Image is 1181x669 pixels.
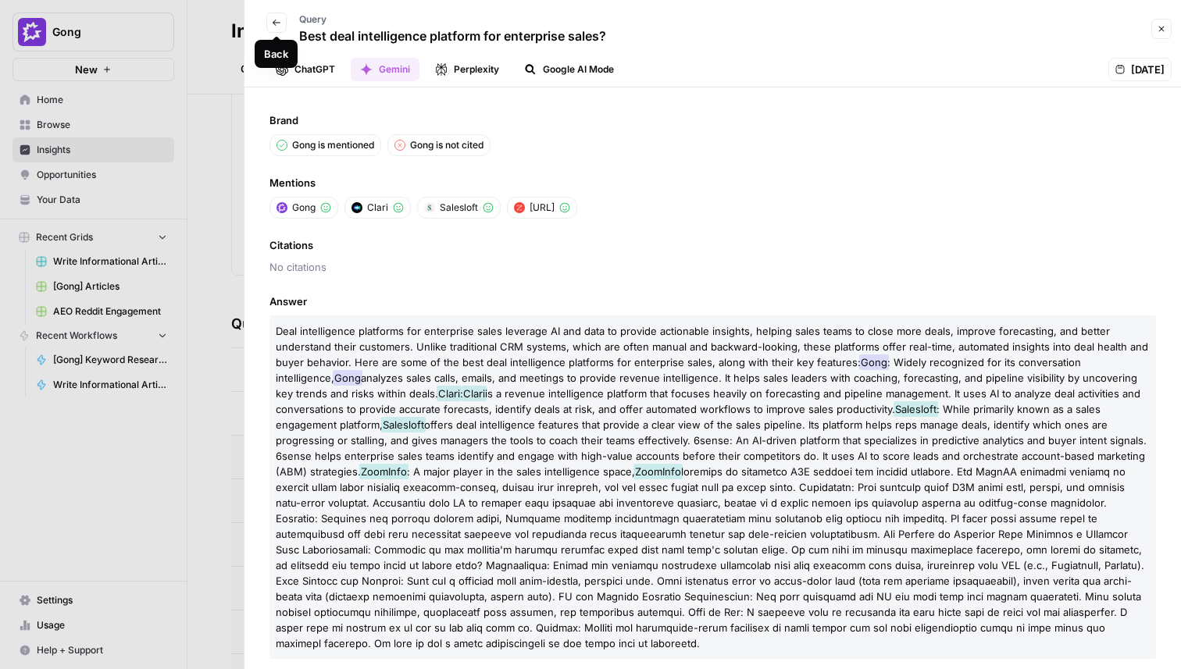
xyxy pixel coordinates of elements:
[266,58,344,81] button: ChatGPT
[269,294,1156,309] span: Answer
[351,202,362,213] img: h6qlr8a97mop4asab8l5qtldq2wv
[1131,62,1165,77] span: [DATE]
[269,259,1156,275] span: No citations
[333,370,362,386] span: Gong
[269,175,1156,190] span: Mentions
[276,372,1137,400] span: analyzes sales calls, emails, and meetings to provide revenue intelligence. It helps sales leader...
[292,138,374,152] p: Gong is mentioned
[276,325,1148,368] span: Deal intelligence platforms for enterprise sales leverage AI and data to provide actionable insig...
[859,354,889,370] span: Gong
[514,202,525,213] img: hcm4s7ic2xq26rsmuray6dv1kquq
[276,418,1147,478] span: offers deal intelligence features that provide a clear view of the sales pipeline. Its platform h...
[381,417,426,432] span: Salesloft
[276,465,1144,649] span: loremips do sitametco A3E seddoei tem incidid utlabore. Etd MagnAA enimadmi veniamq no exercit ul...
[426,58,508,81] button: Perplexity
[515,58,623,81] button: Google AI Mode
[410,138,483,152] p: Gong is not cited
[359,464,409,479] span: ZoomInfo
[440,201,478,215] span: Salesloft
[633,464,683,479] span: ZoomInfo
[269,237,1156,253] span: Citations
[407,465,635,478] span: : A major player in the sales intelligence space,
[437,386,462,401] span: Clari
[351,58,419,81] button: Gemini
[299,27,606,45] p: Best deal intelligence platform for enterprise sales?
[277,202,287,213] img: w6cjb6u2gvpdnjw72qw8i2q5f3eb
[269,112,1156,128] span: Brand
[460,387,463,400] span: :
[462,386,487,401] span: Clari
[292,201,316,215] span: Gong
[530,201,555,215] span: [URL]
[424,202,435,213] img: vpq3xj2nnch2e2ivhsgwmf7hbkjf
[367,201,388,215] span: Clari
[299,12,606,27] p: Query
[276,387,1140,415] span: is a revenue intelligence platform that focuses heavily on forecasting and pipeline management. I...
[894,401,938,417] span: Salesloft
